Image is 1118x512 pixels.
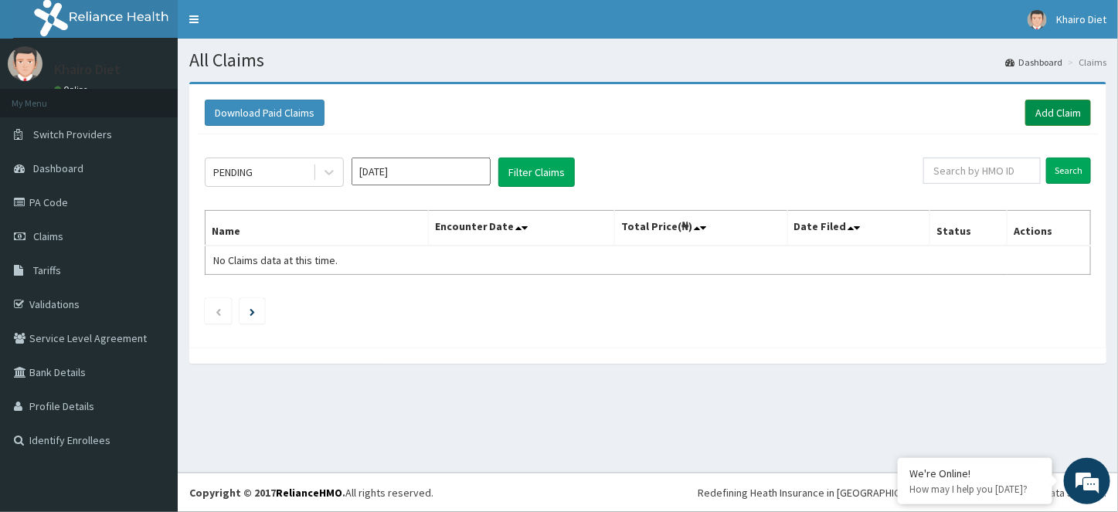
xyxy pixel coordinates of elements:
span: Dashboard [33,161,83,175]
p: How may I help you today? [909,483,1041,496]
span: Claims [33,229,63,243]
div: We're Online! [909,466,1041,480]
button: Filter Claims [498,158,575,187]
input: Search [1046,158,1091,184]
th: Date Filed [787,211,930,246]
a: Add Claim [1025,100,1091,126]
th: Total Price(₦) [614,211,787,246]
a: Dashboard [1005,56,1062,69]
div: PENDING [213,164,253,180]
strong: Copyright © 2017 . [189,486,345,500]
a: RelianceHMO [276,486,342,500]
img: User Image [8,46,42,81]
span: Switch Providers [33,127,112,141]
p: Khairo Diet [54,63,121,76]
th: Name [206,211,429,246]
li: Claims [1064,56,1106,69]
span: No Claims data at this time. [213,253,338,267]
input: Select Month and Year [352,158,491,185]
th: Encounter Date [428,211,614,246]
div: Redefining Heath Insurance in [GEOGRAPHIC_DATA] using Telemedicine and Data Science! [698,485,1106,500]
span: Tariffs [33,263,61,277]
footer: All rights reserved. [178,473,1118,512]
th: Actions [1008,211,1091,246]
a: Previous page [215,304,222,318]
input: Search by HMO ID [923,158,1041,184]
h1: All Claims [189,50,1106,70]
th: Status [930,211,1008,246]
span: Khairo Diet [1056,12,1106,26]
button: Download Paid Claims [205,100,325,126]
a: Online [54,84,91,95]
a: Next page [250,304,255,318]
img: User Image [1028,10,1047,29]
